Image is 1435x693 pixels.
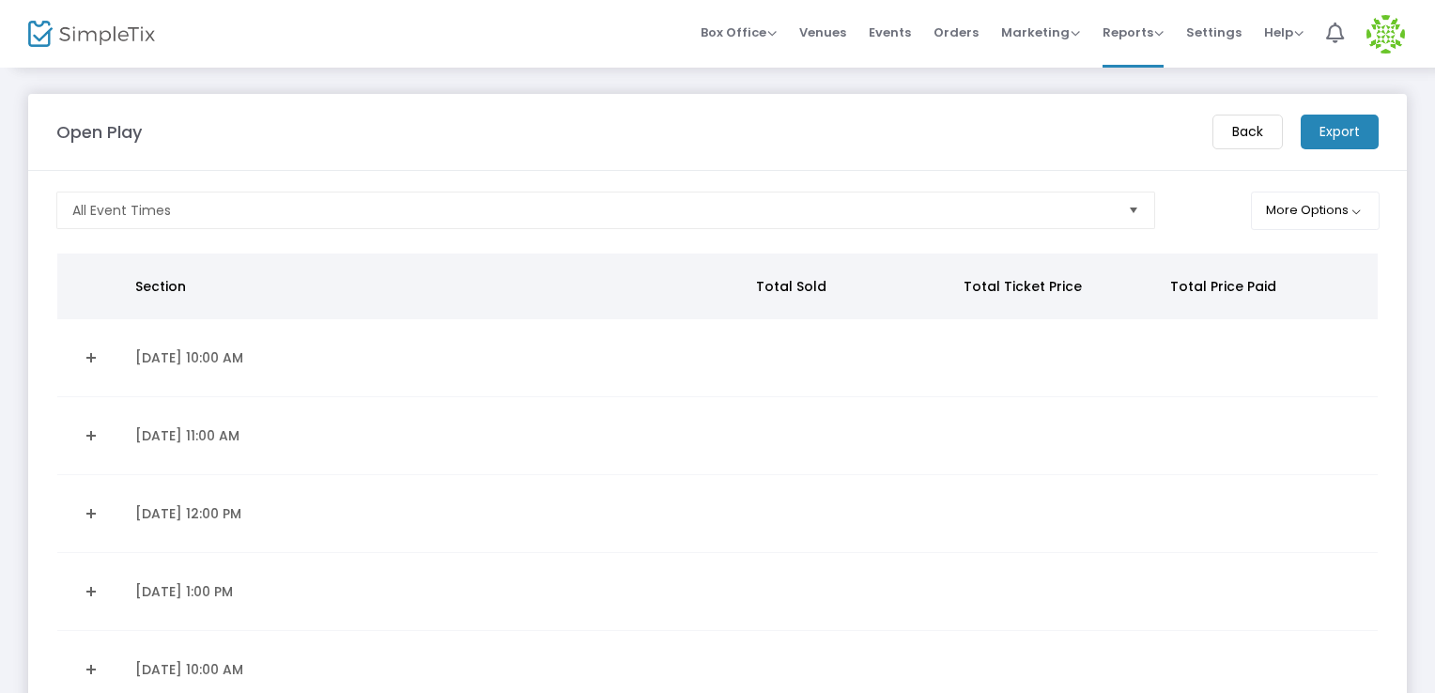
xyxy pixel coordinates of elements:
td: [DATE] 1:00 PM [124,553,750,631]
button: More Options [1251,192,1380,230]
a: Expand Details [69,654,113,685]
span: Marketing [1001,23,1080,41]
a: Expand Details [69,421,113,451]
span: Events [869,8,911,56]
span: Help [1264,23,1304,41]
td: [DATE] 11:00 AM [124,397,750,475]
td: [DATE] 12:00 PM [124,475,750,553]
th: Total Sold [745,254,952,319]
th: Section [124,254,746,319]
button: Select [1120,192,1147,228]
span: Box Office [701,23,777,41]
a: Expand Details [69,499,113,529]
span: Total Ticket Price [964,277,1082,296]
m-button: Back [1212,115,1283,149]
span: Reports [1103,23,1164,41]
span: Settings [1186,8,1242,56]
m-panel-title: Open Play [56,119,142,145]
a: Expand Details [69,577,113,607]
span: Total Price Paid [1170,277,1276,296]
span: Orders [934,8,979,56]
td: [DATE] 10:00 AM [124,319,750,397]
span: Venues [799,8,846,56]
m-button: Export [1301,115,1379,149]
a: Expand Details [69,343,113,373]
span: All Event Times [72,201,171,220]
